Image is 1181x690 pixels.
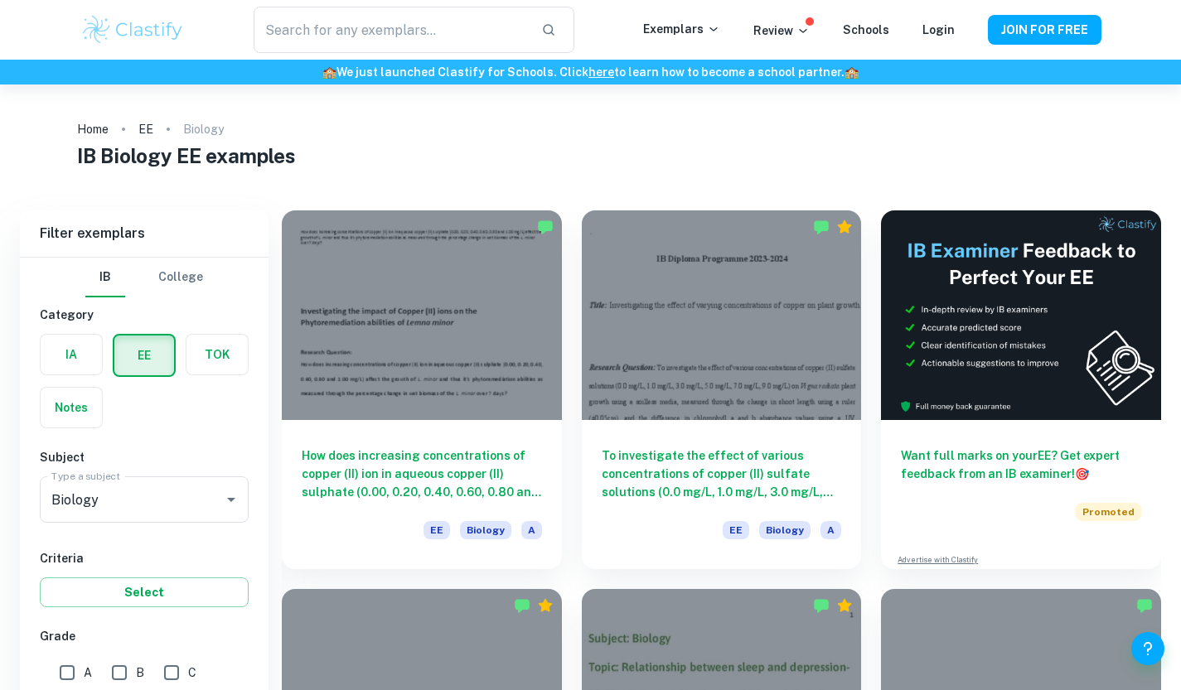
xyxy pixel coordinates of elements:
p: Biology [183,120,224,138]
h6: To investigate the effect of various concentrations of copper (II) sulfate solutions (0.0 mg/L, 1... [602,446,842,501]
h6: Subject [40,448,249,466]
a: Home [77,118,109,141]
h6: Want full marks on your EE ? Get expert feedback from an IB examiner! [901,446,1141,483]
a: EE [138,118,153,141]
label: Type a subject [51,469,120,483]
img: Marked [1136,597,1153,614]
a: Schools [843,23,889,36]
span: 🏫 [845,65,859,79]
a: here [588,65,614,79]
button: EE [114,335,174,375]
div: Premium [836,219,853,235]
span: EE [424,521,450,539]
button: Notes [41,388,102,427]
h6: We just launched Clastify for Schools. Click to learn how to become a school partner. [3,63,1178,81]
img: Marked [537,219,554,235]
span: B [136,663,144,682]
span: 🏫 [322,65,336,79]
span: 🎯 [1075,467,1089,480]
button: JOIN FOR FREE [988,15,1101,45]
img: Marked [514,597,530,614]
a: How does increasing concentrations of copper (II) ion in aqueous copper (II) sulphate (0.00, 0.20... [282,210,562,569]
a: Login [922,23,955,36]
a: Advertise with Clastify [898,554,978,566]
span: A [521,521,542,539]
p: Review [753,22,810,40]
span: A [820,521,841,539]
span: A [84,663,92,682]
button: Help and Feedback [1131,632,1164,665]
img: Marked [813,597,830,614]
div: Premium [537,597,554,614]
h6: Grade [40,627,249,645]
h6: Category [40,306,249,324]
button: IA [41,335,102,374]
a: To investigate the effect of various concentrations of copper (II) sulfate solutions (0.0 mg/L, 1... [582,210,862,569]
span: EE [723,521,749,539]
button: TOK [186,335,248,374]
a: Want full marks on yourEE? Get expert feedback from an IB examiner!PromotedAdvertise with Clastify [881,210,1161,569]
h6: Criteria [40,549,249,567]
img: Thumbnail [881,210,1161,420]
span: C [188,663,196,682]
span: Promoted [1076,503,1141,521]
span: Biology [460,521,511,539]
h6: Filter exemplars [20,210,269,257]
h6: How does increasing concentrations of copper (II) ion in aqueous copper (II) sulphate (0.00, 0.20... [302,446,542,501]
h1: IB Biology EE examples [77,141,1104,171]
button: Select [40,577,249,607]
p: Exemplars [643,20,720,38]
div: Filter type choice [85,258,203,297]
button: College [158,258,203,297]
button: Open [220,488,243,511]
img: Clastify logo [80,13,186,46]
span: Biology [759,521,811,539]
div: Premium [836,597,853,614]
button: IB [85,258,125,297]
img: Marked [813,219,830,235]
input: Search for any exemplars... [254,7,527,53]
